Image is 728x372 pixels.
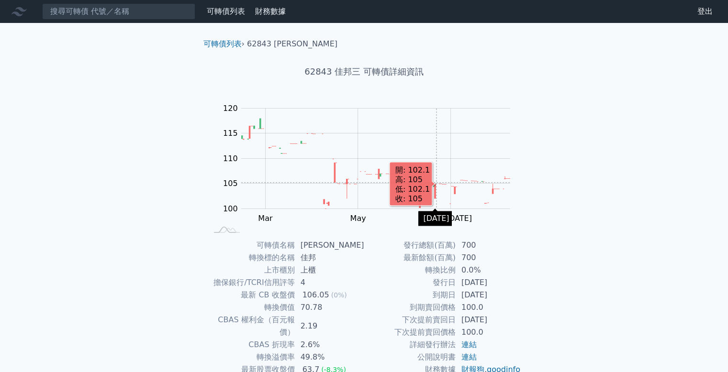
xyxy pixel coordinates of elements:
[456,314,521,326] td: [DATE]
[350,214,366,223] tspan: May
[364,326,456,339] td: 下次提前賣回價格
[207,239,295,252] td: 可轉債名稱
[295,339,364,351] td: 2.6%
[207,351,295,363] td: 轉換溢價率
[295,239,364,252] td: [PERSON_NAME]
[456,252,521,264] td: 700
[203,39,242,48] a: 可轉債列表
[364,301,456,314] td: 到期賣回價格
[364,252,456,264] td: 最新餘額(百萬)
[207,301,295,314] td: 轉換價值
[364,339,456,351] td: 詳細發行辦法
[207,314,295,339] td: CBAS 權利金（百元報價）
[690,4,720,19] a: 登出
[364,351,456,363] td: 公開說明書
[446,214,472,223] tspan: [DATE]
[203,38,245,50] li: ›
[223,104,238,113] tspan: 120
[207,7,245,16] a: 可轉債列表
[364,239,456,252] td: 發行總額(百萬)
[456,289,521,301] td: [DATE]
[295,264,364,276] td: 上櫃
[364,289,456,301] td: 到期日
[207,252,295,264] td: 轉換標的名稱
[295,301,364,314] td: 70.78
[196,65,533,78] h1: 62843 佳邦三 可轉債詳細資訊
[207,276,295,289] td: 擔保銀行/TCRI信用評等
[295,252,364,264] td: 佳邦
[295,314,364,339] td: 2.19
[331,291,347,299] span: (0%)
[247,38,337,50] li: 62843 [PERSON_NAME]
[218,104,524,223] g: Chart
[223,179,238,188] tspan: 105
[295,351,364,363] td: 49.8%
[461,340,477,349] a: 連結
[364,314,456,326] td: 下次提前賣回日
[301,289,331,301] div: 106.05
[223,129,238,138] tspan: 115
[295,276,364,289] td: 4
[258,214,273,223] tspan: Mar
[364,276,456,289] td: 發行日
[456,301,521,314] td: 100.0
[223,204,238,213] tspan: 100
[456,276,521,289] td: [DATE]
[456,326,521,339] td: 100.0
[364,264,456,276] td: 轉換比例
[207,339,295,351] td: CBAS 折現率
[255,7,286,16] a: 財務數據
[456,264,521,276] td: 0.0%
[456,239,521,252] td: 700
[207,289,295,301] td: 最新 CB 收盤價
[207,264,295,276] td: 上市櫃別
[223,154,238,163] tspan: 110
[42,3,195,20] input: 搜尋可轉債 代號／名稱
[461,352,477,361] a: 連結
